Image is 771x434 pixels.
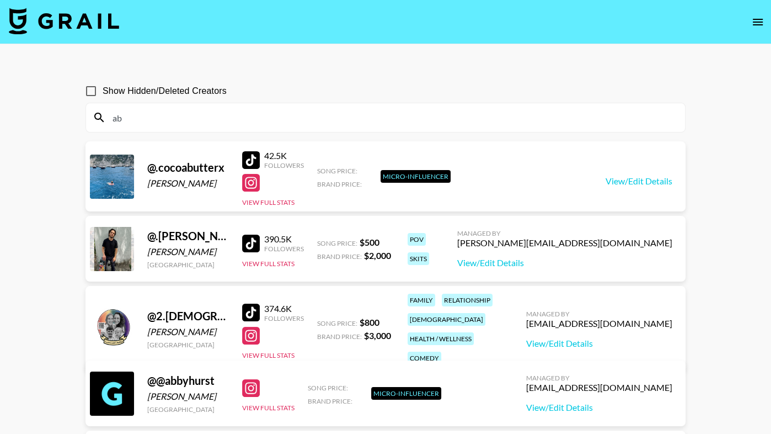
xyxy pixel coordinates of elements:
div: [EMAIL_ADDRESS][DOMAIN_NAME] [526,318,672,329]
div: [DEMOGRAPHIC_DATA] [408,313,485,326]
strong: $ 3,000 [364,330,391,341]
div: [EMAIL_ADDRESS][DOMAIN_NAME] [526,382,672,393]
span: Song Price: [317,319,357,327]
div: Micro-Influencer [371,387,441,400]
div: pov [408,233,426,246]
div: [PERSON_NAME] [147,246,229,257]
span: Brand Price: [317,332,362,341]
div: [GEOGRAPHIC_DATA] [147,261,229,269]
span: Brand Price: [317,252,362,261]
div: [PERSON_NAME][EMAIL_ADDRESS][DOMAIN_NAME] [457,237,672,248]
button: View Full Stats [242,260,295,268]
div: 390.5K [264,234,304,245]
div: [PERSON_NAME] [147,178,229,189]
input: Search by User Name [106,109,678,126]
span: Show Hidden/Deleted Creators [103,84,227,98]
div: [GEOGRAPHIC_DATA] [147,405,229,414]
a: View/Edit Details [457,257,672,268]
div: Followers [264,245,304,253]
div: [PERSON_NAME] [147,391,229,402]
span: Song Price: [317,239,357,247]
div: family [408,294,435,306]
button: open drawer [747,11,769,33]
div: Followers [264,314,304,322]
div: @ 2.[DEMOGRAPHIC_DATA].and.2.babies [147,309,229,323]
div: @ .cocoabutterx [147,161,229,174]
div: Managed By [457,229,672,237]
button: View Full Stats [242,198,295,207]
span: Song Price: [308,384,348,392]
div: skits [408,252,429,265]
div: Managed By [526,310,672,318]
span: Brand Price: [317,180,362,188]
div: 42.5K [264,150,304,161]
strong: $ 800 [360,317,379,327]
div: Managed By [526,374,672,382]
span: Song Price: [317,167,357,175]
div: relationship [442,294,492,306]
div: Micro-Influencer [381,170,451,183]
div: Followers [264,161,304,170]
div: [PERSON_NAME] [147,326,229,337]
div: 374.6K [264,303,304,314]
div: health / wellness [408,332,474,345]
span: Brand Price: [308,397,352,405]
div: comedy [408,352,441,364]
div: [GEOGRAPHIC_DATA] [147,341,229,349]
a: View/Edit Details [606,176,672,187]
div: @ .[PERSON_NAME] [147,229,229,243]
a: View/Edit Details [526,402,672,413]
strong: $ 2,000 [364,250,391,261]
a: View/Edit Details [526,338,672,349]
button: View Full Stats [242,351,295,359]
img: Grail Talent [9,8,119,34]
div: @ @abbyhurst [147,374,229,388]
button: View Full Stats [242,404,295,412]
strong: $ 500 [360,237,379,247]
